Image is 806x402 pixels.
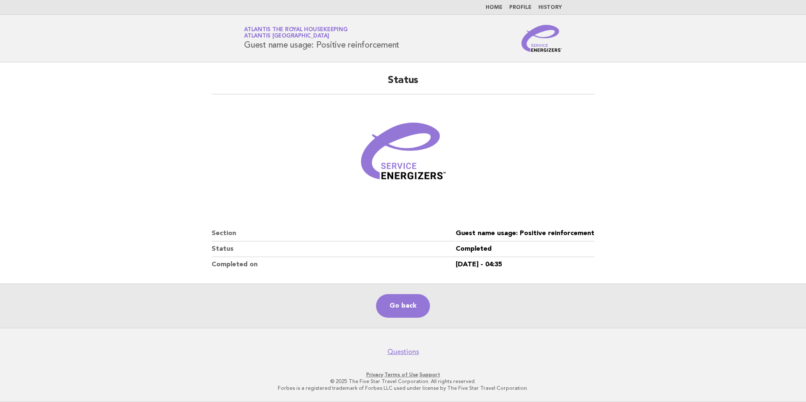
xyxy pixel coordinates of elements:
dd: Completed [456,241,594,257]
dd: Guest name usage: Positive reinforcement [456,226,594,241]
a: Questions [387,348,419,356]
a: Privacy [366,372,383,378]
dt: Section [212,226,456,241]
a: Atlantis the Royal HousekeepingAtlantis [GEOGRAPHIC_DATA] [244,27,347,39]
span: Atlantis [GEOGRAPHIC_DATA] [244,34,329,39]
dt: Completed on [212,257,456,272]
a: Support [419,372,440,378]
h2: Status [212,74,594,94]
a: Profile [509,5,532,10]
dd: [DATE] - 04:35 [456,257,594,272]
img: Service Energizers [521,25,562,52]
p: Forbes is a registered trademark of Forbes LLC used under license by The Five Star Travel Corpora... [145,385,661,391]
img: Verified [352,105,454,206]
a: Home [486,5,502,10]
p: © 2025 The Five Star Travel Corporation. All rights reserved. [145,378,661,385]
dt: Status [212,241,456,257]
a: Go back [376,294,430,318]
a: Terms of Use [384,372,418,378]
p: · · [145,371,661,378]
h1: Guest name usage: Positive reinforcement [244,27,399,49]
a: History [538,5,562,10]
